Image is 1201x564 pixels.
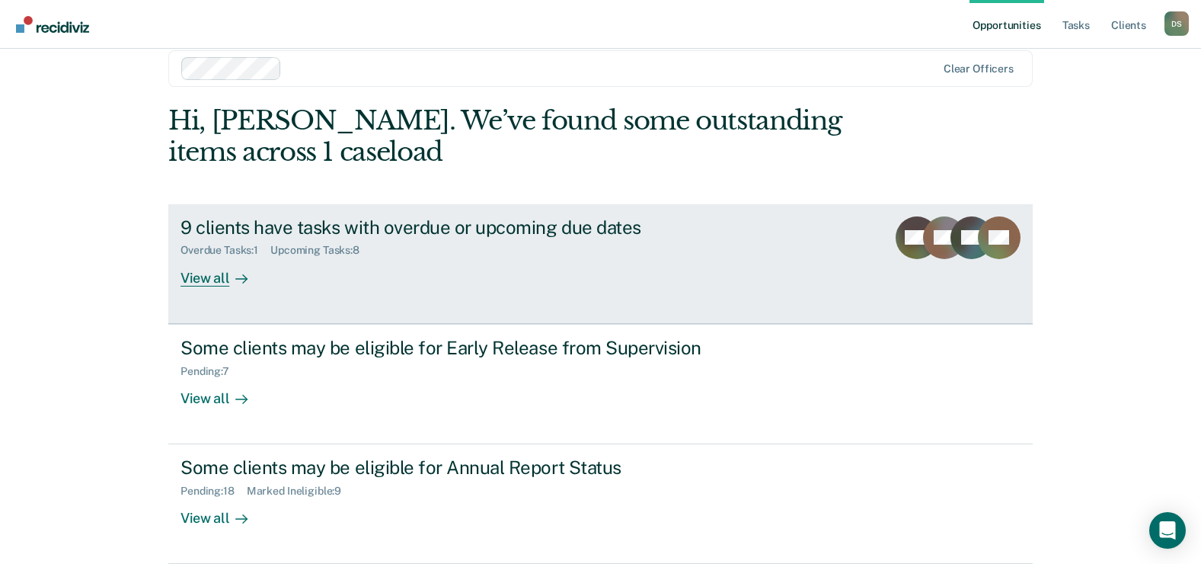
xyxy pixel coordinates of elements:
[180,498,266,527] div: View all
[1164,11,1189,36] button: Profile dropdown button
[180,337,715,359] div: Some clients may be eligible for Early Release from Supervision
[180,257,266,287] div: View all
[247,485,353,498] div: Marked Ineligible : 9
[180,485,247,498] div: Pending : 18
[168,204,1033,324] a: 9 clients have tasks with overdue or upcoming due datesOverdue Tasks:1Upcoming Tasks:8View all
[16,16,89,33] img: Recidiviz
[1164,11,1189,36] div: D S
[168,105,860,168] div: Hi, [PERSON_NAME]. We’ve found some outstanding items across 1 caseload
[180,365,241,378] div: Pending : 7
[270,244,372,257] div: Upcoming Tasks : 8
[944,62,1014,75] div: Clear officers
[168,444,1033,564] a: Some clients may be eligible for Annual Report StatusPending:18Marked Ineligible:9View all
[168,324,1033,444] a: Some clients may be eligible for Early Release from SupervisionPending:7View all
[1149,512,1186,549] div: Open Intercom Messenger
[180,216,715,239] div: 9 clients have tasks with overdue or upcoming due dates
[180,244,270,257] div: Overdue Tasks : 1
[180,377,266,407] div: View all
[180,457,715,479] div: Some clients may be eligible for Annual Report Status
